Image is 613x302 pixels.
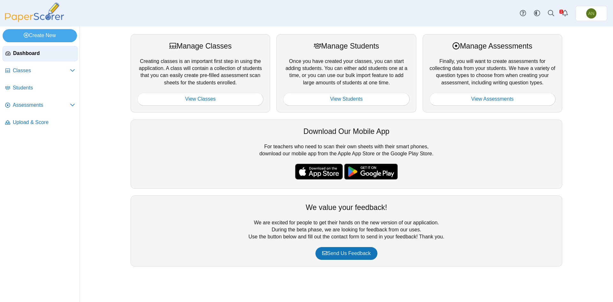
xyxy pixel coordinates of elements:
[137,202,556,213] div: We value your feedback!
[131,196,562,267] div: We are excited for people to get their hands on the new version of our application. During the be...
[131,34,270,112] div: Creating classes is an important first step in using the application. A class will contain a coll...
[3,81,78,96] a: Students
[3,46,78,61] a: Dashboard
[283,41,409,51] div: Manage Students
[429,93,556,105] a: View Assessments
[276,34,416,112] div: Once you have created your classes, you can start adding students. You can either add students on...
[137,41,263,51] div: Manage Classes
[575,6,607,21] a: Abby Nance
[13,50,75,57] span: Dashboard
[558,6,572,20] a: Alerts
[295,164,343,180] img: apple-store-badge.svg
[3,18,66,23] a: PaperScorer
[13,102,70,109] span: Assessments
[322,251,371,256] span: Send Us Feedback
[283,93,409,105] a: View Students
[3,98,78,113] a: Assessments
[315,247,377,260] a: Send Us Feedback
[3,115,78,130] a: Upload & Score
[137,93,263,105] a: View Classes
[423,34,562,112] div: Finally, you will want to create assessments for collecting data from your students. We have a va...
[13,67,70,74] span: Classes
[429,41,556,51] div: Manage Assessments
[13,84,75,91] span: Students
[131,120,562,189] div: For teachers who need to scan their own sheets with their smart phones, download our mobile app f...
[3,63,78,79] a: Classes
[588,11,594,16] span: Abby Nance
[3,29,77,42] a: Create New
[137,126,556,136] div: Download Our Mobile App
[3,3,66,22] img: PaperScorer
[586,8,596,19] span: Abby Nance
[344,164,398,180] img: google-play-badge.png
[13,119,75,126] span: Upload & Score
